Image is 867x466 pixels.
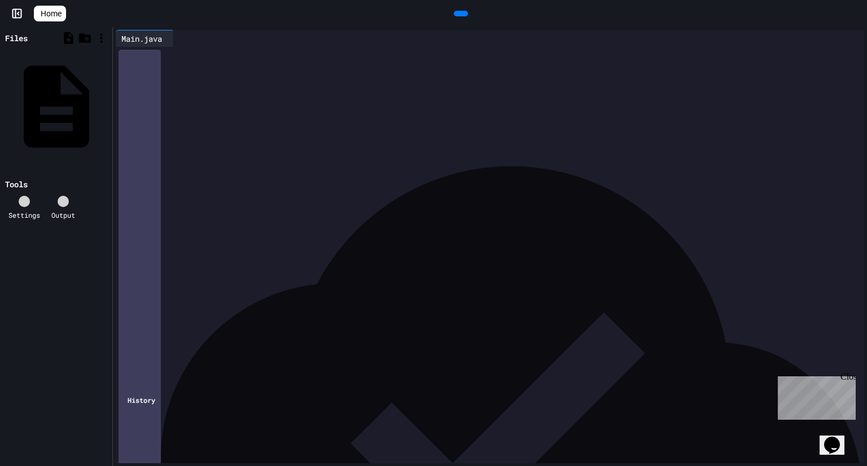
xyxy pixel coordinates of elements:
[5,5,78,72] div: Chat with us now!Close
[773,372,856,420] iframe: chat widget
[5,32,28,44] div: Files
[8,210,40,220] div: Settings
[51,210,75,220] div: Output
[116,30,174,47] div: Main.java
[116,33,168,45] div: Main.java
[41,8,62,19] span: Home
[34,6,66,21] a: Home
[820,421,856,455] iframe: chat widget
[5,178,28,190] div: Tools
